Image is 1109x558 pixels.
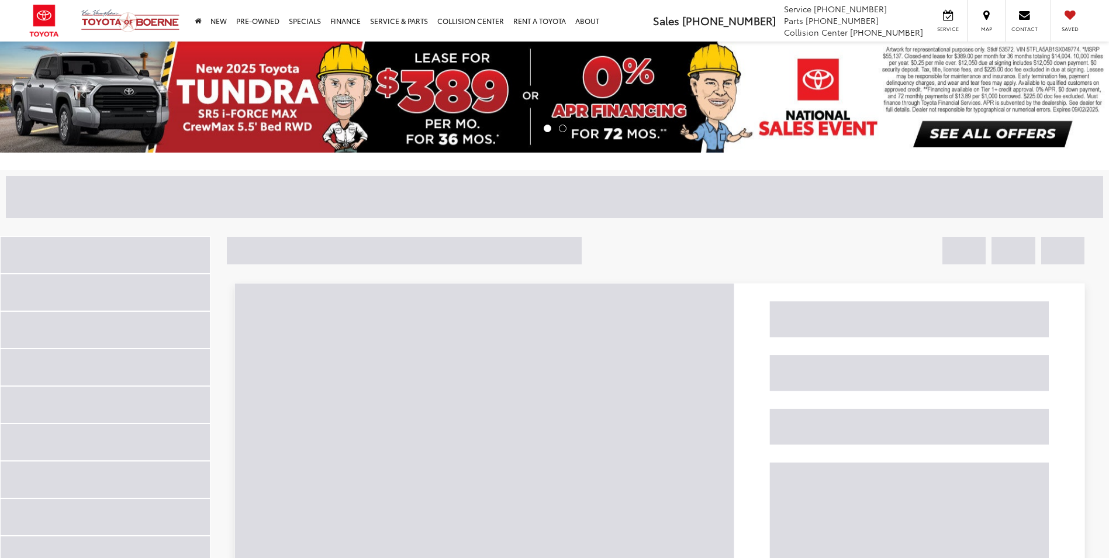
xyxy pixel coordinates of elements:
span: Saved [1057,25,1083,33]
span: [PHONE_NUMBER] [682,13,776,28]
span: Parts [784,15,803,26]
span: [PHONE_NUMBER] [806,15,879,26]
span: Map [973,25,999,33]
span: Service [935,25,961,33]
span: [PHONE_NUMBER] [814,3,887,15]
span: Collision Center [784,26,848,38]
span: [PHONE_NUMBER] [850,26,923,38]
span: Sales [653,13,679,28]
img: Vic Vaughan Toyota of Boerne [81,9,180,33]
span: Contact [1011,25,1038,33]
span: Service [784,3,811,15]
